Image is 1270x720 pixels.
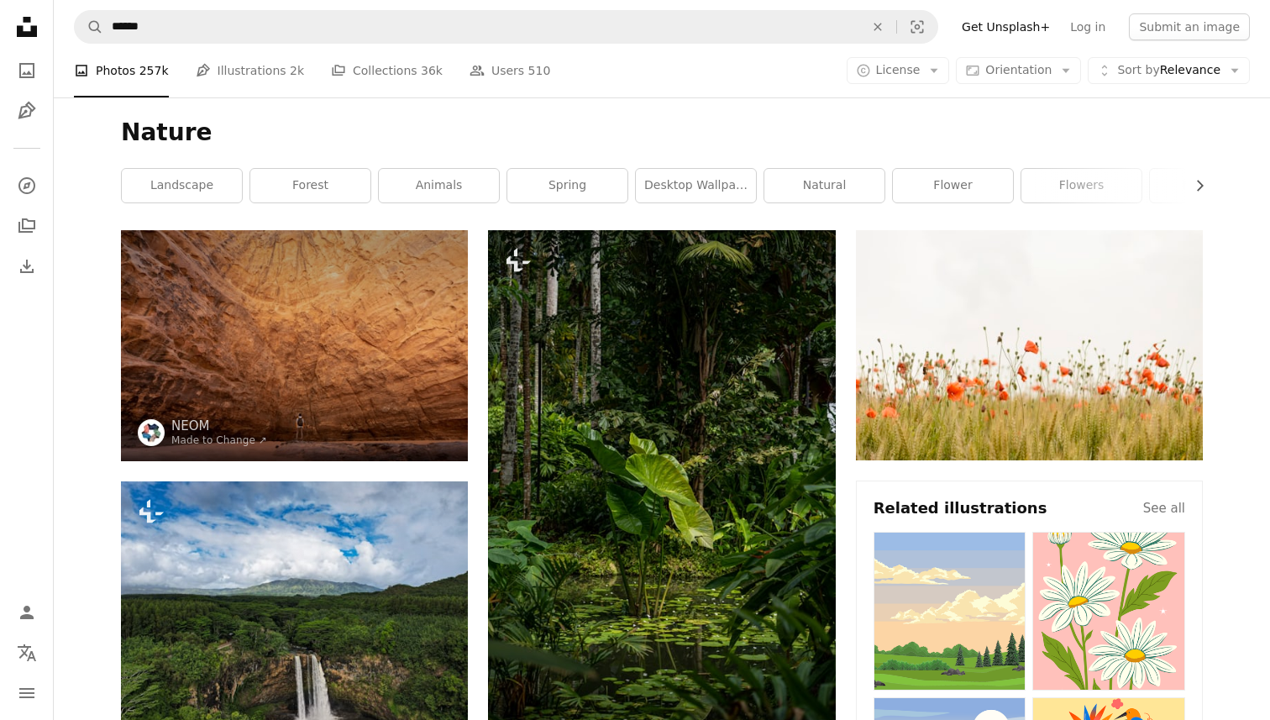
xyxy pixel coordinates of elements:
[1150,169,1270,202] a: mountain
[331,44,443,97] a: Collections 36k
[121,230,468,461] img: a man standing in the middle of a canyon
[10,250,44,283] a: Download History
[10,676,44,710] button: Menu
[470,44,550,97] a: Users 510
[764,169,884,202] a: natural
[876,63,921,76] span: License
[10,54,44,87] a: Photos
[956,57,1081,84] button: Orientation
[10,209,44,243] a: Collections
[421,61,443,80] span: 36k
[952,13,1060,40] a: Get Unsplash+
[121,118,1203,148] h1: Nature
[75,11,103,43] button: Search Unsplash
[1129,13,1250,40] button: Submit an image
[893,169,1013,202] a: flower
[171,434,267,446] a: Made to Change ↗
[250,169,370,202] a: forest
[528,61,551,80] span: 510
[171,418,267,434] a: NEOM
[290,61,304,80] span: 2k
[1032,532,1185,691] img: premium_vector-1716874671235-95932d850cce
[488,482,835,497] a: a lush green forest filled with lots of trees
[856,230,1203,460] img: orange flowers
[1117,63,1159,76] span: Sort by
[856,337,1203,352] a: orange flowers
[507,169,627,202] a: spring
[138,419,165,446] img: Go to NEOM's profile
[985,63,1052,76] span: Orientation
[122,169,242,202] a: landscape
[897,11,937,43] button: Visual search
[1021,169,1141,202] a: flowers
[859,11,896,43] button: Clear
[10,169,44,202] a: Explore
[10,596,44,629] a: Log in / Sign up
[1088,57,1250,84] button: Sort byRelevance
[1143,498,1185,518] a: See all
[636,169,756,202] a: desktop wallpaper
[1117,62,1220,79] span: Relevance
[10,94,44,128] a: Illustrations
[379,169,499,202] a: animals
[121,338,468,353] a: a man standing in the middle of a canyon
[847,57,950,84] button: License
[1060,13,1115,40] a: Log in
[10,636,44,670] button: Language
[874,498,1047,518] h4: Related illustrations
[1184,169,1203,202] button: scroll list to the right
[196,44,304,97] a: Illustrations 2k
[874,532,1026,691] a: wanderlust landscape scene with pines
[74,10,938,44] form: Find visuals sitewide
[874,532,1026,691] img: premium_vector-1697729804286-7dd6c1a04597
